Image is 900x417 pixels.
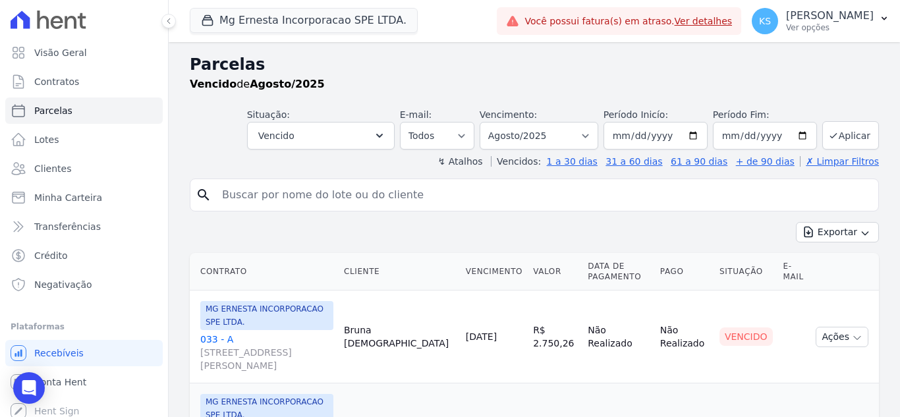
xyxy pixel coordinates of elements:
button: Vencido [247,122,395,150]
a: Lotes [5,126,163,153]
a: [DATE] [466,331,497,342]
span: Lotes [34,133,59,146]
span: Minha Carteira [34,191,102,204]
th: Vencimento [461,253,528,291]
a: Minha Carteira [5,184,163,211]
a: 1 a 30 dias [547,156,598,167]
i: search [196,187,211,203]
div: Vencido [719,327,773,346]
a: 033 - A[STREET_ADDRESS][PERSON_NAME] [200,333,333,372]
a: Ver detalhes [675,16,733,26]
span: Contratos [34,75,79,88]
a: ✗ Limpar Filtros [800,156,879,167]
th: Data de Pagamento [582,253,655,291]
span: Você possui fatura(s) em atraso. [524,14,732,28]
button: Mg Ernesta Incorporacao SPE LTDA. [190,8,418,33]
th: Situação [714,253,778,291]
a: Crédito [5,242,163,269]
span: Transferências [34,220,101,233]
a: Visão Geral [5,40,163,66]
span: KS [759,16,771,26]
div: Open Intercom Messenger [13,372,45,404]
span: Negativação [34,278,92,291]
p: [PERSON_NAME] [786,9,874,22]
label: Situação: [247,109,290,120]
span: Parcelas [34,104,72,117]
span: MG ERNESTA INCORPORACAO SPE LTDA. [200,301,333,330]
label: Período Inicío: [604,109,668,120]
button: Ações [816,327,868,347]
th: Valor [528,253,582,291]
button: KS [PERSON_NAME] Ver opções [741,3,900,40]
th: E-mail [778,253,811,291]
a: Clientes [5,155,163,182]
td: Não Realizado [655,291,714,383]
p: de [190,76,325,92]
a: Negativação [5,271,163,298]
span: Vencido [258,128,295,144]
button: Aplicar [822,121,879,150]
a: Transferências [5,213,163,240]
label: Vencidos: [491,156,541,167]
td: Não Realizado [582,291,655,383]
th: Contrato [190,253,339,291]
span: [STREET_ADDRESS][PERSON_NAME] [200,346,333,372]
label: E-mail: [400,109,432,120]
a: Conta Hent [5,369,163,395]
button: Exportar [796,222,879,242]
label: ↯ Atalhos [437,156,482,167]
strong: Vencido [190,78,237,90]
span: Clientes [34,162,71,175]
th: Cliente [339,253,461,291]
p: Ver opções [786,22,874,33]
a: + de 90 dias [736,156,795,167]
div: Plataformas [11,319,157,335]
input: Buscar por nome do lote ou do cliente [214,182,873,208]
label: Vencimento: [480,109,537,120]
h2: Parcelas [190,53,879,76]
a: Contratos [5,69,163,95]
strong: Agosto/2025 [250,78,324,90]
td: Bruna [DEMOGRAPHIC_DATA] [339,291,461,383]
label: Período Fim: [713,108,817,122]
span: Visão Geral [34,46,87,59]
th: Pago [655,253,714,291]
span: Crédito [34,249,68,262]
a: Recebíveis [5,340,163,366]
span: Recebíveis [34,347,84,360]
a: Parcelas [5,97,163,124]
a: 61 a 90 dias [671,156,727,167]
a: 31 a 60 dias [605,156,662,167]
td: R$ 2.750,26 [528,291,582,383]
span: Conta Hent [34,375,86,389]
